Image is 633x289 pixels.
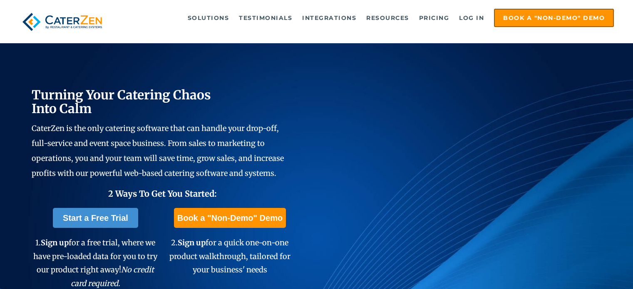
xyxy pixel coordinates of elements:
span: 1. for a free trial, where we have pre-loaded data for you to try our product right away! [33,238,157,288]
a: Book a "Non-Demo" Demo [174,208,286,228]
em: No credit card required. [71,265,154,288]
a: Solutions [184,10,233,26]
a: Book a "Non-Demo" Demo [494,9,614,27]
a: Log in [455,10,488,26]
span: Sign up [41,238,69,247]
span: Sign up [178,238,206,247]
span: Turning Your Catering Chaos Into Calm [32,87,211,116]
iframe: Help widget launcher [559,257,624,280]
a: Integrations [298,10,360,26]
a: Pricing [415,10,454,26]
a: Testimonials [235,10,296,26]
span: 2. for a quick one-on-one product walkthrough, tailored for your business' needs [169,238,290,274]
span: CaterZen is the only catering software that can handle your drop-off, full-service and event spac... [32,124,284,178]
a: Resources [362,10,413,26]
a: Start a Free Trial [53,208,138,228]
div: Navigation Menu [121,9,614,27]
img: caterzen [19,9,106,35]
span: 2 Ways To Get You Started: [108,188,217,199]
